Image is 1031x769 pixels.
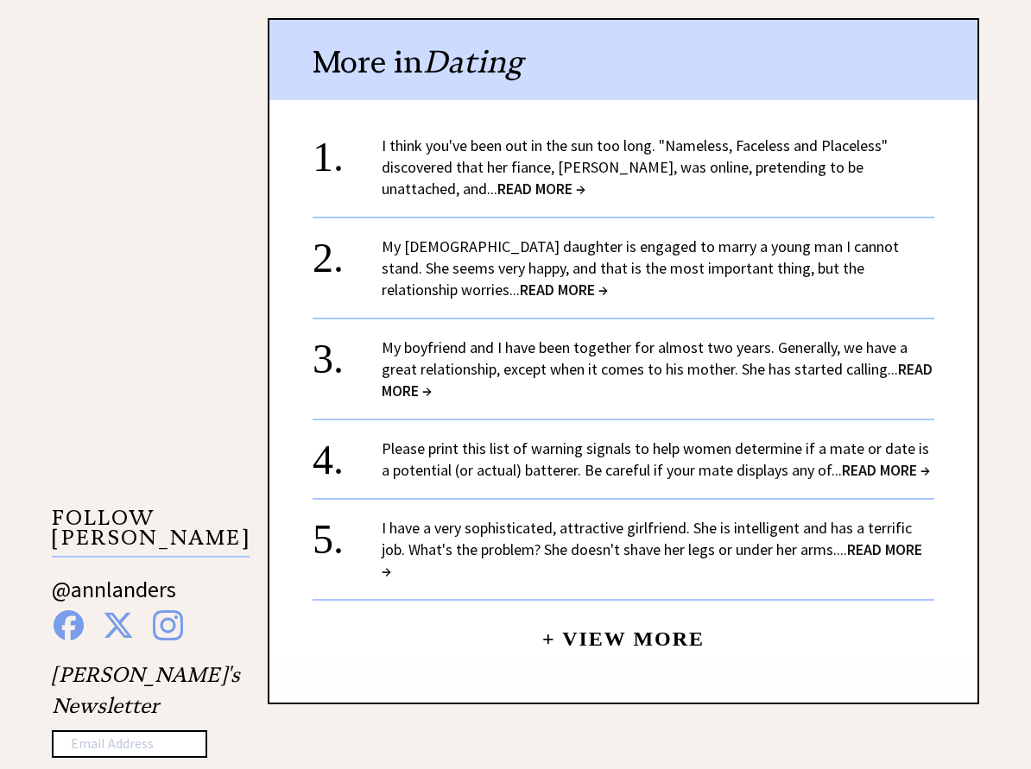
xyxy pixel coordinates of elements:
img: instagram%20blue.png [153,610,183,640]
a: My [DEMOGRAPHIC_DATA] daughter is engaged to marry a young man I cannot stand. She seems very hap... [382,236,899,299]
span: READ MORE → [382,539,922,581]
div: 1. [313,135,382,167]
a: Please print this list of warning signals to help women determine if a mate or date is a potentia... [382,438,930,480]
a: @annlanders [52,575,176,621]
span: READ MORE → [842,460,930,480]
a: I think you've been out in the sun too long. "Nameless, Faceless and Placeless" discovered that h... [382,136,888,199]
div: 2. [313,236,382,268]
p: FOLLOW [PERSON_NAME] [52,508,250,558]
input: Email Address [52,730,207,758]
span: READ MORE → [497,179,585,199]
div: 5. [313,517,382,549]
img: facebook%20blue.png [54,610,84,640]
div: 4. [313,438,382,470]
a: I have a very sophisticated, attractive girlfriend. She is intelligent and has a terrific job. Wh... [382,518,922,581]
img: x%20blue.png [103,610,134,640]
span: Dating [423,42,523,81]
span: READ MORE → [520,280,608,299]
a: + View More [542,613,705,650]
a: My boyfriend and I have been together for almost two years. Generally, we have a great relationsh... [382,337,933,400]
div: 3. [313,337,382,369]
span: READ MORE → [382,359,933,400]
div: More in [269,20,977,100]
